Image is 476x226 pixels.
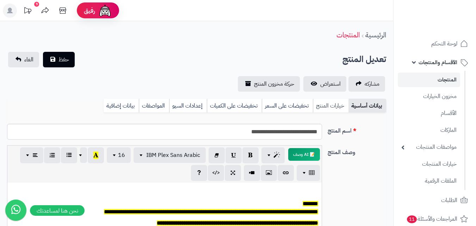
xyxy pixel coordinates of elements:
a: المواصفات [139,99,169,113]
a: استعراض [303,76,346,92]
span: IBM Plex Sans Arabic [146,151,200,159]
a: تحديثات المنصة [19,4,36,19]
button: IBM Plex Sans Arabic [134,147,206,163]
a: حركة مخزون المنتج [238,76,300,92]
span: الأقسام والمنتجات [419,57,457,67]
a: تخفيضات على السعر [262,99,313,113]
span: لوحة التحكم [431,39,457,49]
a: مخزون الخيارات [398,89,460,104]
span: حركة مخزون المنتج [254,80,294,88]
a: الملفات الرقمية [398,173,460,189]
a: مشاركه [348,76,385,92]
button: 16 [107,147,131,163]
a: الغاء [8,52,39,67]
div: 9 [34,2,39,7]
img: ai-face.png [98,4,112,18]
a: خيارات المنتجات [398,157,460,172]
a: الأقسام [398,106,460,121]
a: بيانات إضافية [104,99,139,113]
h2: تعديل المنتج [342,52,386,67]
a: مواصفات المنتجات [398,140,460,155]
span: الطلبات [441,195,457,205]
a: الرئيسية [365,30,386,40]
span: استعراض [320,80,341,88]
a: بيانات أساسية [348,99,386,113]
span: المراجعات والأسئلة [406,214,457,224]
a: إعدادات السيو [169,99,207,113]
label: اسم المنتج [325,124,389,135]
span: 16 [118,151,125,159]
span: 11 [407,215,417,223]
label: وصف المنتج [325,145,389,157]
button: حفظ [43,52,75,67]
span: الغاء [24,55,33,64]
a: لوحة التحكم [398,35,472,52]
span: مشاركه [365,80,379,88]
span: رفيق [84,6,95,15]
a: المنتجات [398,73,460,87]
span: حفظ [58,55,69,64]
a: الطلبات [398,192,472,209]
button: 📝 AI وصف [288,148,320,161]
a: تخفيضات على الكميات [207,99,262,113]
a: المنتجات [336,30,360,40]
a: خيارات المنتج [313,99,348,113]
a: الماركات [398,123,460,138]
